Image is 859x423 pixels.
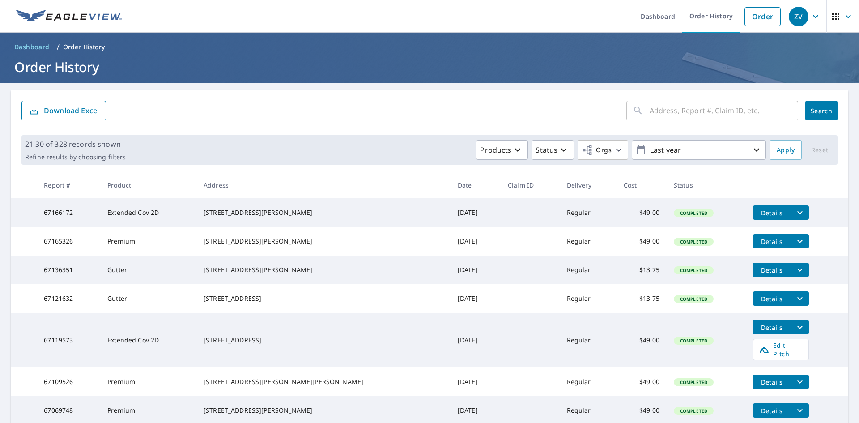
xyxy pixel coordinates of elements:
span: Details [758,406,785,415]
button: detailsBtn-67165326 [753,234,791,248]
div: [STREET_ADDRESS][PERSON_NAME] [204,406,443,415]
div: [STREET_ADDRESS][PERSON_NAME] [204,208,443,217]
span: Details [758,237,785,246]
button: Download Excel [21,101,106,120]
button: detailsBtn-67166172 [753,205,791,220]
td: Regular [560,256,617,284]
span: Details [758,266,785,274]
td: [DATE] [451,313,501,367]
td: 67121632 [37,284,100,313]
button: detailsBtn-67121632 [753,291,791,306]
button: Products [476,140,528,160]
td: Premium [100,367,196,396]
span: Completed [675,296,713,302]
button: Orgs [578,140,628,160]
div: [STREET_ADDRESS][PERSON_NAME] [204,237,443,246]
th: Status [667,172,746,198]
button: filesDropdownBtn-67119573 [791,320,809,334]
span: Completed [675,338,713,344]
p: 21-30 of 328 records shown [25,139,126,150]
button: filesDropdownBtn-67165326 [791,234,809,248]
td: 67166172 [37,198,100,227]
th: Report # [37,172,100,198]
a: Edit Pitch [753,339,809,360]
button: detailsBtn-67069748 [753,403,791,418]
p: Status [536,145,557,155]
div: [STREET_ADDRESS][PERSON_NAME][PERSON_NAME] [204,377,443,386]
td: 67165326 [37,227,100,256]
div: [STREET_ADDRESS][PERSON_NAME] [204,265,443,274]
td: $13.75 [617,284,667,313]
span: Details [758,378,785,386]
button: detailsBtn-67119573 [753,320,791,334]
span: Completed [675,408,713,414]
td: $49.00 [617,313,667,367]
td: Regular [560,367,617,396]
span: Completed [675,210,713,216]
p: Last year [646,142,751,158]
td: Premium [100,227,196,256]
td: $49.00 [617,198,667,227]
button: Apply [770,140,802,160]
div: [STREET_ADDRESS] [204,294,443,303]
div: ZV [789,7,808,26]
button: filesDropdownBtn-67109526 [791,375,809,389]
button: filesDropdownBtn-67166172 [791,205,809,220]
td: $49.00 [617,227,667,256]
td: [DATE] [451,198,501,227]
span: Apply [777,145,795,156]
h1: Order History [11,58,848,76]
td: Gutter [100,284,196,313]
td: Regular [560,284,617,313]
button: Status [532,140,574,160]
a: Dashboard [11,40,53,54]
button: detailsBtn-67136351 [753,263,791,277]
img: EV Logo [16,10,122,23]
span: Details [758,323,785,332]
td: [DATE] [451,227,501,256]
nav: breadcrumb [11,40,848,54]
span: Details [758,209,785,217]
td: [DATE] [451,367,501,396]
td: Regular [560,313,617,367]
span: Completed [675,379,713,385]
button: Last year [632,140,766,160]
button: filesDropdownBtn-67069748 [791,403,809,418]
th: Date [451,172,501,198]
td: Extended Cov 2D [100,313,196,367]
li: / [57,42,60,52]
th: Cost [617,172,667,198]
a: Order [744,7,781,26]
button: filesDropdownBtn-67121632 [791,291,809,306]
p: Products [480,145,511,155]
span: Orgs [582,145,612,156]
th: Delivery [560,172,617,198]
td: Regular [560,227,617,256]
td: Extended Cov 2D [100,198,196,227]
button: Search [805,101,838,120]
td: Gutter [100,256,196,284]
p: Download Excel [44,106,99,115]
p: Order History [63,43,105,51]
td: Regular [560,198,617,227]
span: Dashboard [14,43,50,51]
td: 67136351 [37,256,100,284]
input: Address, Report #, Claim ID, etc. [650,98,798,123]
th: Address [196,172,451,198]
td: 67119573 [37,313,100,367]
span: Completed [675,267,713,273]
td: $13.75 [617,256,667,284]
th: Claim ID [501,172,560,198]
button: detailsBtn-67109526 [753,375,791,389]
span: Details [758,295,785,303]
td: [DATE] [451,284,501,313]
button: filesDropdownBtn-67136351 [791,263,809,277]
th: Product [100,172,196,198]
span: Search [812,107,830,115]
td: 67109526 [37,367,100,396]
p: Refine results by choosing filters [25,153,126,161]
div: [STREET_ADDRESS] [204,336,443,345]
td: [DATE] [451,256,501,284]
td: $49.00 [617,367,667,396]
span: Edit Pitch [759,341,803,358]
